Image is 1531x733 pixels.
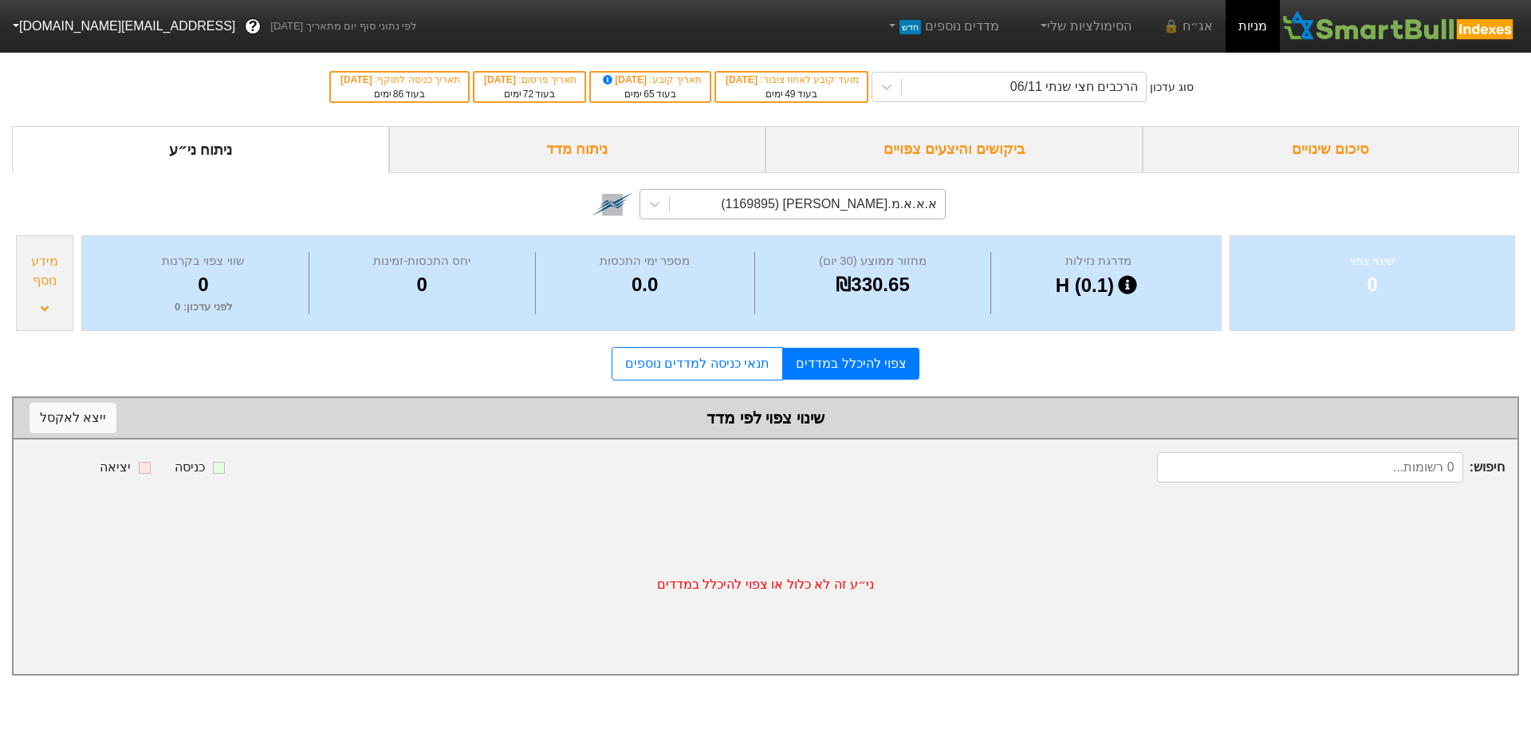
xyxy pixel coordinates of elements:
[102,299,305,315] div: לפני עדכון : 0
[879,10,1006,42] a: מדדים נוספיםחדש
[313,270,531,299] div: 0
[1157,452,1505,483] span: חיפוש :
[1031,10,1138,42] a: הסימולציות שלי
[759,252,987,270] div: מחזור ממוצע (30 יום)
[592,183,633,225] img: tase link
[270,18,416,34] span: לפי נתוני סוף יום מתאריך [DATE]
[643,89,654,100] span: 65
[765,126,1143,173] div: ביקושים והיצעים צפויים
[100,458,131,477] div: יציאה
[482,87,577,101] div: בעוד ימים
[30,406,1501,430] div: שינוי צפוי לפי מדד
[523,89,533,100] span: 72
[1143,126,1520,173] div: סיכום שינויים
[12,126,389,173] div: ניתוח ני״ע
[1010,77,1138,97] div: הרכבים חצי שנתי 06/11
[600,74,650,85] span: [DATE]
[1250,270,1494,299] div: 0
[484,74,518,85] span: [DATE]
[1150,79,1194,96] div: סוג עדכון
[759,270,987,299] div: ₪330.65
[313,252,531,270] div: יחס התכסות-זמינות
[995,270,1201,301] div: H (0.1)
[175,458,205,477] div: כניסה
[389,126,766,173] div: ניתוח מדד
[783,348,919,380] a: צפוי להיכלל במדדים
[30,403,116,433] button: ייצא לאקסל
[785,89,795,100] span: 49
[339,73,460,87] div: תאריך כניסה לתוקף :
[482,73,577,87] div: תאריך פרסום :
[339,87,460,101] div: בעוד ימים
[102,270,305,299] div: 0
[1250,252,1494,270] div: שינוי צפוי
[726,74,760,85] span: [DATE]
[540,270,750,299] div: 0.0
[724,73,858,87] div: מועד קובע לאחוז ציבור :
[540,252,750,270] div: מספר ימי התכסות
[249,16,258,37] span: ?
[899,20,921,34] span: חדש
[14,495,1517,674] div: ני״ע זה לא כלול או צפוי להיכלל במדדים
[1280,10,1518,42] img: SmartBull
[21,252,69,290] div: מידע נוסף
[599,87,702,101] div: בעוד ימים
[393,89,403,100] span: 86
[599,73,702,87] div: תאריך קובע :
[721,195,937,214] div: א.א.א.מ.[PERSON_NAME] (1169895)
[102,252,305,270] div: שווי צפוי בקרנות
[612,347,783,380] a: תנאי כניסה למדדים נוספים
[340,74,375,85] span: [DATE]
[724,87,858,101] div: בעוד ימים
[1157,452,1463,483] input: 0 רשומות...
[995,252,1201,270] div: מדרגת נזילות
